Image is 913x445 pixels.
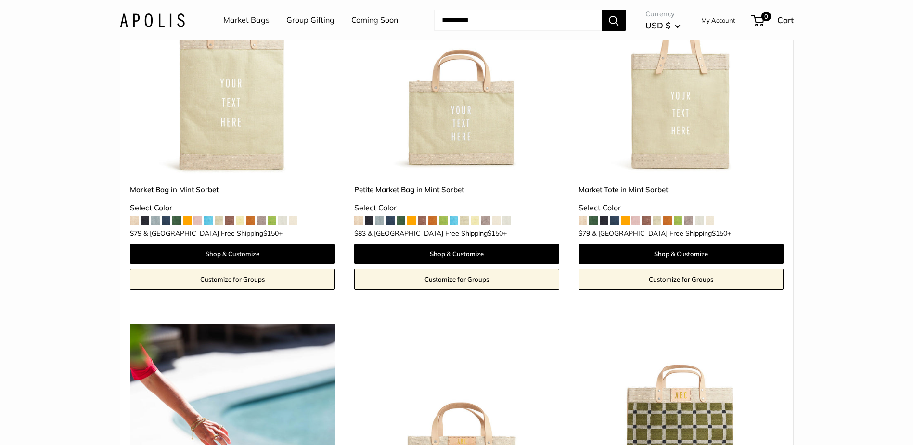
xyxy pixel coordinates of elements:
a: Customize for Groups [130,269,335,290]
span: $150 [712,229,727,237]
span: $79 [579,229,590,237]
input: Search... [434,10,602,31]
span: Cart [777,15,794,25]
a: Shop & Customize [130,244,335,264]
img: Apolis [120,13,185,27]
span: & [GEOGRAPHIC_DATA] Free Shipping + [592,230,731,236]
a: Group Gifting [286,13,334,27]
span: Currency [645,7,681,21]
span: $150 [488,229,503,237]
a: Shop & Customize [579,244,784,264]
span: $83 [354,229,366,237]
span: USD $ [645,20,670,30]
button: Search [602,10,626,31]
a: Petite Market Bag in Mint Sorbet [354,184,559,195]
a: Shop & Customize [354,244,559,264]
a: 0 Cart [752,13,794,28]
a: Market Tote in Mint Sorbet [579,184,784,195]
a: Market Bags [223,13,270,27]
div: Select Color [130,201,335,215]
a: My Account [701,14,735,26]
a: Market Bag in Mint Sorbet [130,184,335,195]
span: $150 [263,229,279,237]
div: Select Color [579,201,784,215]
span: & [GEOGRAPHIC_DATA] Free Shipping + [368,230,507,236]
span: $79 [130,229,141,237]
a: Customize for Groups [354,269,559,290]
span: & [GEOGRAPHIC_DATA] Free Shipping + [143,230,283,236]
a: Coming Soon [351,13,398,27]
span: 0 [761,12,771,21]
iframe: Sign Up via Text for Offers [8,408,103,437]
button: USD $ [645,18,681,33]
a: Customize for Groups [579,269,784,290]
div: Select Color [354,201,559,215]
